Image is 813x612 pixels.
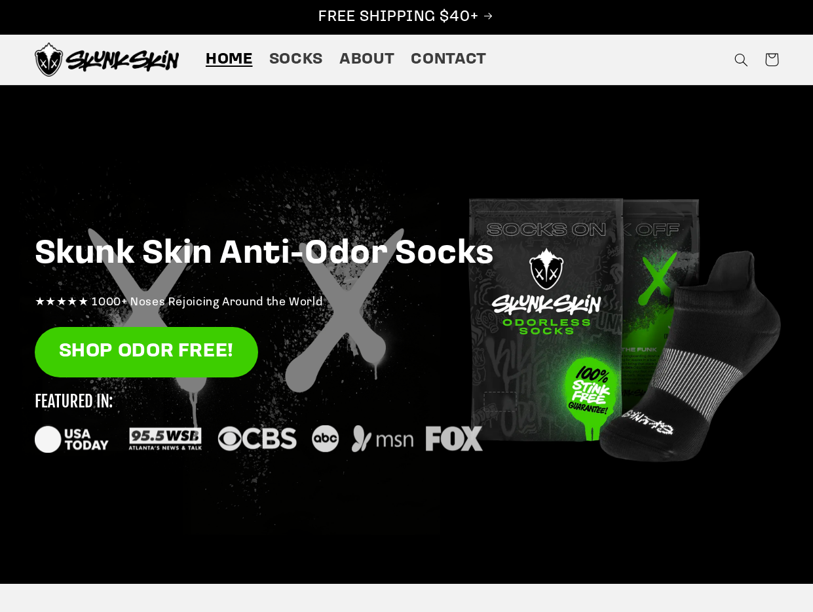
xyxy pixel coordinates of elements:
img: Skunk Skin Anti-Odor Socks. [35,43,179,77]
strong: Skunk Skin Anti-Odor Socks [35,238,495,271]
a: Contact [403,41,495,78]
p: FREE SHIPPING $40+ [14,7,799,28]
span: Home [206,50,253,70]
a: Home [197,41,261,78]
a: Socks [261,41,331,78]
p: ★★★★★ 1000+ Noses Rejoicing Around the World [35,293,779,314]
span: Contact [411,50,486,70]
summary: Search [727,45,757,75]
img: new_featured_logos_1_small.svg [35,394,483,453]
span: About [339,50,394,70]
a: SHOP ODOR FREE! [35,327,258,377]
a: About [331,41,402,78]
span: Socks [269,50,323,70]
